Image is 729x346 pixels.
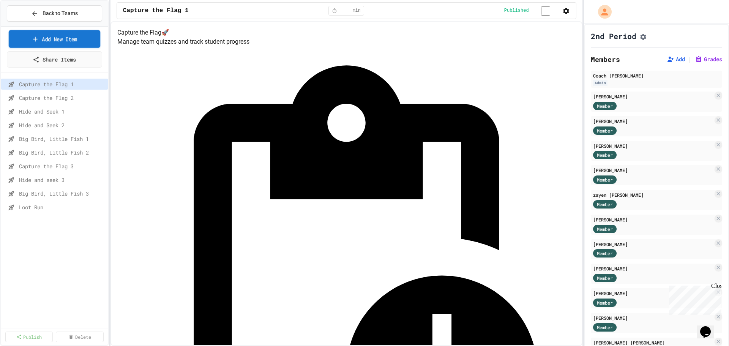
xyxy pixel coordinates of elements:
[597,127,613,134] span: Member
[597,275,613,281] span: Member
[667,55,685,63] button: Add
[19,176,105,184] span: Hide and seek 3
[593,314,713,321] div: [PERSON_NAME]
[593,167,713,174] div: [PERSON_NAME]
[597,152,613,158] span: Member
[504,6,559,15] div: Content is published and visible to students
[7,51,102,68] a: Share Items
[19,135,105,143] span: Big Bird, Little Fish 1
[43,9,78,17] span: Back to Teams
[597,176,613,183] span: Member
[697,316,721,338] iframe: chat widget
[593,191,713,198] div: zayen [PERSON_NAME]
[593,118,713,125] div: [PERSON_NAME]
[19,203,105,211] span: Loot Run
[593,93,713,100] div: [PERSON_NAME]
[639,32,647,41] button: Assignment Settings
[597,324,613,331] span: Member
[593,80,607,86] div: Admin
[593,72,720,79] div: Coach [PERSON_NAME]
[695,55,722,63] button: Grades
[597,103,613,109] span: Member
[117,28,576,37] h4: Capture the Flag 🚀
[352,8,361,14] span: min
[593,339,713,346] div: [PERSON_NAME] [PERSON_NAME]
[666,283,721,315] iframe: chat widget
[593,241,713,248] div: [PERSON_NAME]
[7,5,102,22] button: Back to Teams
[597,226,613,232] span: Member
[590,3,614,21] div: My Account
[593,290,713,297] div: [PERSON_NAME]
[123,6,189,15] span: Capture the Flag 1
[19,190,105,197] span: Big Bird, Little Fish 3
[532,6,559,16] input: publish toggle
[5,332,53,342] a: Publish
[593,265,713,272] div: [PERSON_NAME]
[19,94,105,102] span: Capture the Flag 2
[19,121,105,129] span: Hide and Seek 2
[3,3,52,48] div: Chat with us now!Close
[591,31,636,41] h1: 2nd Period
[19,162,105,170] span: Capture the Flag 3
[56,332,103,342] a: Delete
[597,201,613,208] span: Member
[597,250,613,257] span: Member
[117,37,576,46] p: Manage team quizzes and track student progress
[591,54,620,65] h2: Members
[593,142,713,149] div: [PERSON_NAME]
[19,149,105,156] span: Big Bird, Little Fish 2
[9,30,100,48] a: Add New Item
[593,216,713,223] div: [PERSON_NAME]
[597,299,613,306] span: Member
[19,107,105,115] span: Hide and Seek 1
[688,55,692,64] span: |
[504,8,529,14] span: Published
[19,80,105,88] span: Capture the Flag 1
